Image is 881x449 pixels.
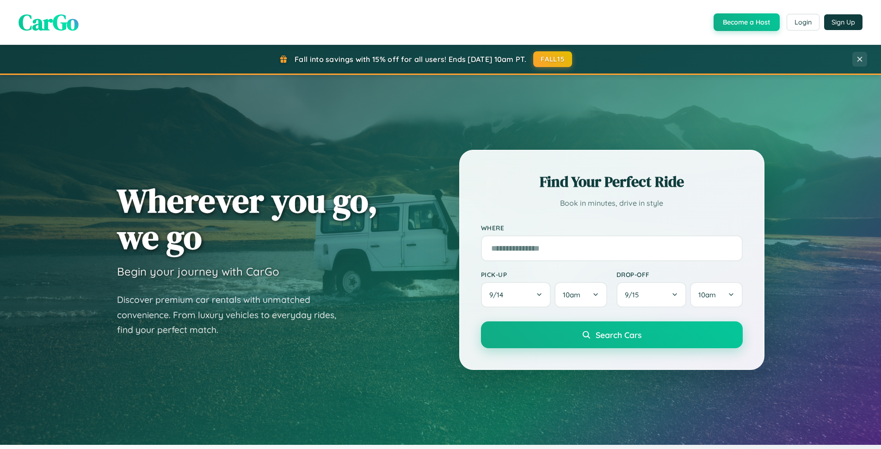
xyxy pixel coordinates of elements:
button: 10am [554,282,607,308]
button: 9/15 [616,282,687,308]
h3: Begin your journey with CarGo [117,264,279,278]
button: 10am [690,282,742,308]
button: Search Cars [481,321,743,348]
span: 9 / 15 [625,290,643,299]
button: 9/14 [481,282,551,308]
button: FALL15 [533,51,572,67]
button: Become a Host [714,13,780,31]
h1: Wherever you go, we go [117,182,378,255]
button: Sign Up [824,14,863,30]
label: Pick-up [481,271,607,278]
span: 10am [698,290,716,299]
label: Drop-off [616,271,743,278]
p: Discover premium car rentals with unmatched convenience. From luxury vehicles to everyday rides, ... [117,292,348,338]
span: Search Cars [596,330,641,340]
button: Login [787,14,819,31]
h2: Find Your Perfect Ride [481,172,743,192]
span: CarGo [18,7,79,37]
p: Book in minutes, drive in style [481,197,743,210]
label: Where [481,224,743,232]
span: 9 / 14 [489,290,508,299]
span: 10am [563,290,580,299]
span: Fall into savings with 15% off for all users! Ends [DATE] 10am PT. [295,55,526,64]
